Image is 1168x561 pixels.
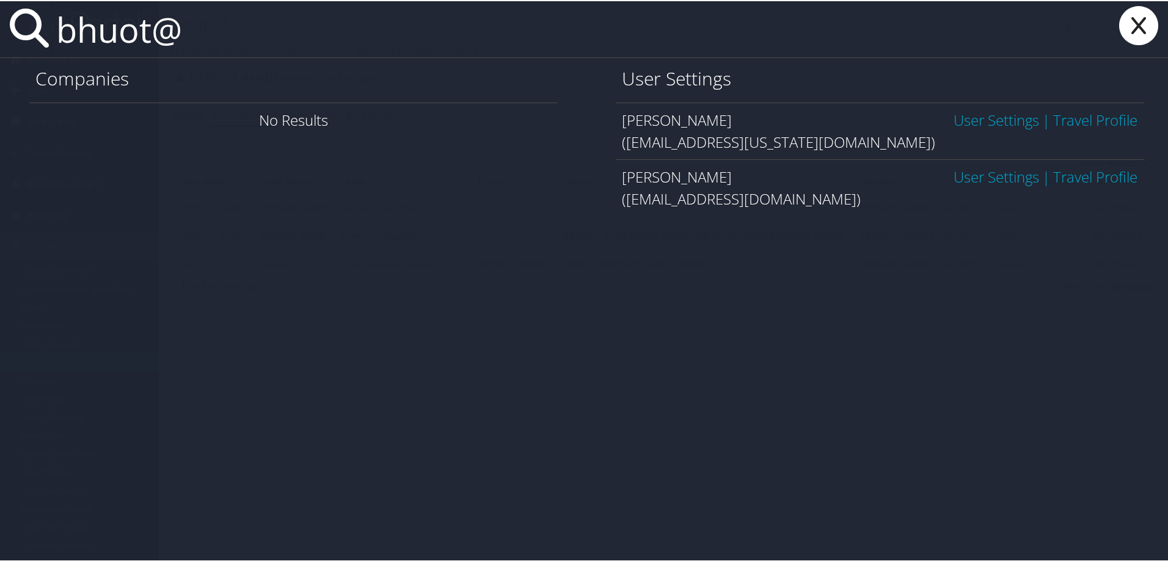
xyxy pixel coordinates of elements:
[622,187,1137,209] div: ([EMAIL_ADDRESS][DOMAIN_NAME])
[29,101,557,136] div: No Results
[622,165,732,186] span: [PERSON_NAME]
[622,65,1137,90] h1: User Settings
[622,130,1137,152] div: ([EMAIL_ADDRESS][US_STATE][DOMAIN_NAME])
[35,65,551,90] h1: Companies
[1039,165,1053,186] span: |
[622,109,732,129] span: [PERSON_NAME]
[1039,109,1053,129] span: |
[954,109,1039,129] a: User Settings
[1053,165,1137,186] a: View OBT Profile
[1053,109,1137,129] a: View OBT Profile
[954,165,1039,186] a: User Settings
